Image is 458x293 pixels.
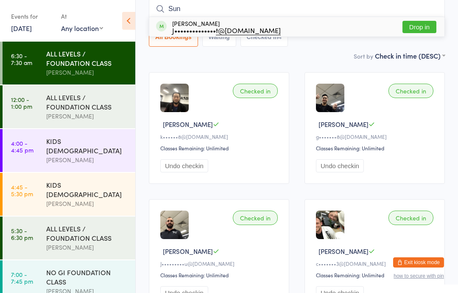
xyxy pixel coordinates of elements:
[172,20,281,34] div: [PERSON_NAME]
[388,84,433,98] div: Checked in
[11,23,32,33] a: [DATE]
[46,155,128,165] div: [PERSON_NAME]
[316,271,436,279] div: Classes Remaining: Unlimited
[316,133,436,140] div: g•••••••
[46,268,128,286] div: NO GI FOUNDATION CLASS
[3,173,135,216] a: 4:45 -5:30 pmKIDS [DEMOGRAPHIC_DATA][PERSON_NAME]
[46,111,128,121] div: [PERSON_NAME]
[11,271,33,285] time: 7:00 - 7:45 pm
[316,211,344,239] img: image1718410506.png
[3,129,135,172] a: 4:00 -4:45 pmKIDS [DEMOGRAPHIC_DATA][PERSON_NAME]
[11,9,53,23] div: Events for
[316,144,436,152] div: Classes Remaining: Unlimited
[11,227,33,241] time: 5:30 - 6:30 pm
[160,133,280,140] div: k••••••
[160,84,189,112] img: image1717710262.png
[46,199,128,208] div: [PERSON_NAME]
[46,224,128,242] div: ALL LEVELS / FOUNDATION CLASS
[278,34,282,40] div: 4
[11,183,33,197] time: 4:45 - 5:30 pm
[394,273,444,279] button: how to secure with pin
[318,120,369,129] span: [PERSON_NAME]
[11,140,34,153] time: 4:00 - 4:45 pm
[163,247,213,256] span: [PERSON_NAME]
[61,23,103,33] div: Any location
[316,84,344,112] img: image1718915151.png
[393,257,444,268] button: Exit kiosk mode
[316,260,436,267] div: c•••••••
[375,51,445,60] div: Check in time (DESC)
[402,21,436,33] button: Drop in
[160,271,280,279] div: Classes Remaining: Unlimited
[46,49,128,68] div: ALL LEVELS / FOUNDATION CLASS
[46,242,128,252] div: [PERSON_NAME]
[46,180,128,199] div: KIDS [DEMOGRAPHIC_DATA]
[61,9,103,23] div: At
[318,247,369,256] span: [PERSON_NAME]
[11,96,32,110] time: 12:00 - 1:00 pm
[240,27,288,47] button: Checked in4
[3,85,135,128] a: 12:00 -1:00 pmALL LEVELS / FOUNDATION CLASS[PERSON_NAME]
[354,52,373,60] label: Sort by
[160,144,280,152] div: Classes Remaining: Unlimited
[3,42,135,85] a: 6:30 -7:30 amALL LEVELS / FOUNDATION CLASS[PERSON_NAME]
[11,52,32,66] time: 6:30 - 7:30 am
[46,93,128,111] div: ALL LEVELS / FOUNDATION CLASS
[160,260,280,267] div: J•••••••••
[160,211,189,239] img: image1725414242.png
[233,211,278,225] div: Checked in
[160,159,208,172] button: Undo checkin
[163,120,213,129] span: [PERSON_NAME]
[46,68,128,77] div: [PERSON_NAME]
[388,211,433,225] div: Checked in
[233,84,278,98] div: Checked in
[316,159,364,172] button: Undo checkin
[172,27,281,34] div: J••••••••••••••
[3,217,135,259] a: 5:30 -6:30 pmALL LEVELS / FOUNDATION CLASS[PERSON_NAME]
[149,27,198,47] button: All Bookings
[46,136,128,155] div: KIDS [DEMOGRAPHIC_DATA]
[202,27,236,47] button: Waiting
